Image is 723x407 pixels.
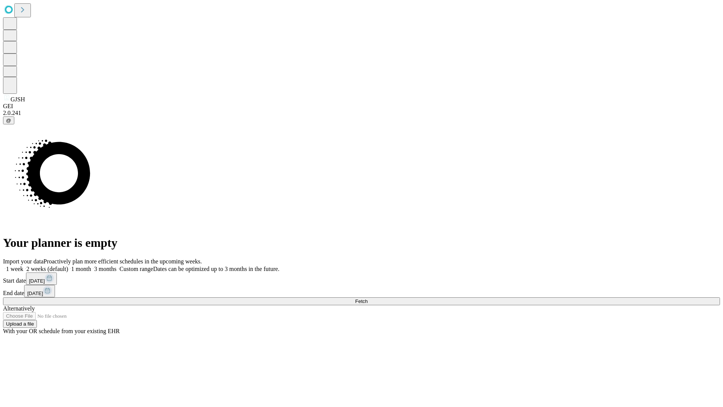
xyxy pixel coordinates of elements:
span: GJSH [11,96,25,103]
button: Fetch [3,297,720,305]
div: 2.0.241 [3,110,720,116]
span: 1 month [71,266,91,272]
button: Upload a file [3,320,37,328]
div: GEI [3,103,720,110]
span: 1 week [6,266,23,272]
button: [DATE] [26,272,57,285]
div: End date [3,285,720,297]
button: @ [3,116,14,124]
span: Proactively plan more efficient schedules in the upcoming weeks. [44,258,202,265]
span: With your OR schedule from your existing EHR [3,328,120,334]
button: [DATE] [24,285,55,297]
span: 3 months [94,266,116,272]
h1: Your planner is empty [3,236,720,250]
span: Dates can be optimized up to 3 months in the future. [153,266,279,272]
span: Alternatively [3,305,35,312]
span: Fetch [355,298,368,304]
span: @ [6,118,11,123]
div: Start date [3,272,720,285]
span: 2 weeks (default) [26,266,68,272]
span: Custom range [119,266,153,272]
span: Import your data [3,258,44,265]
span: [DATE] [27,291,43,296]
span: [DATE] [29,278,45,284]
